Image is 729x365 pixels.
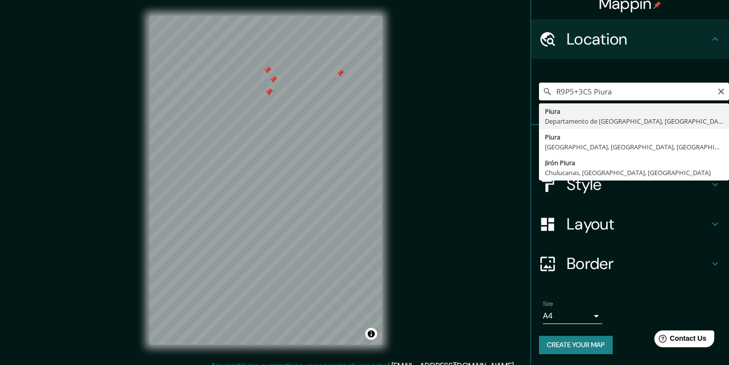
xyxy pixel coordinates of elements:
div: [GEOGRAPHIC_DATA], [GEOGRAPHIC_DATA], [GEOGRAPHIC_DATA] [545,142,723,152]
div: Departamento de [GEOGRAPHIC_DATA], [GEOGRAPHIC_DATA] [545,116,723,126]
label: Size [543,300,553,308]
div: Piura [545,106,723,116]
div: Pins [531,125,729,165]
div: Chulucanas, [GEOGRAPHIC_DATA], [GEOGRAPHIC_DATA] [545,168,723,178]
button: Create your map [539,336,613,354]
button: Toggle attribution [365,328,377,340]
img: pin-icon.png [653,1,661,9]
div: Border [531,244,729,283]
h4: Style [567,175,709,194]
input: Pick your city or area [539,83,729,100]
h4: Location [567,29,709,49]
div: Style [531,165,729,204]
div: Layout [531,204,729,244]
div: A4 [543,308,602,324]
div: Jirón Piura [545,158,723,168]
h4: Layout [567,214,709,234]
div: Location [531,19,729,59]
button: Clear [717,86,725,95]
canvas: Map [149,16,382,345]
iframe: Help widget launcher [641,326,718,354]
div: Piura [545,132,723,142]
h4: Border [567,254,709,274]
